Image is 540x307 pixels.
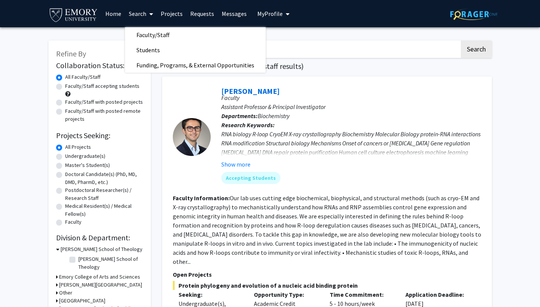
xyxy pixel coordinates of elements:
mat-chip: Accepting Students [221,172,280,184]
a: Search [125,0,157,27]
b: Faculty Information: [173,194,230,202]
h1: Page of ( total faculty/staff results) [162,62,492,71]
h2: Division & Department: [56,233,143,242]
label: Medical Resident(s) / Medical Fellow(s) [65,202,143,218]
h2: Collaboration Status: [56,61,143,70]
h3: [PERSON_NAME][GEOGRAPHIC_DATA] [59,281,142,289]
b: Research Keywords: [221,121,275,129]
label: Faculty/Staff with posted projects [65,98,143,106]
div: RNA biology R-loop CryoEM X-ray crystallography Biochemistry Molecular Biology protein-RNA intera... [221,129,481,166]
span: My Profile [257,10,283,17]
label: Postdoctoral Researcher(s) / Research Staff [65,186,143,202]
label: [PERSON_NAME] School of Theology [78,255,141,271]
span: Students [125,42,171,58]
p: Open Projects [173,270,481,279]
p: Seeking: [178,290,243,299]
a: Faculty/Staff [125,29,266,41]
a: Home [102,0,125,27]
p: Opportunity Type: [254,290,318,299]
label: Faculty/Staff with posted remote projects [65,107,143,123]
a: Students [125,44,266,56]
b: Departments: [221,112,258,120]
input: Search Keywords [162,41,460,58]
button: Show more [221,160,250,169]
img: Emory University Logo [49,6,99,23]
a: Requests [186,0,218,27]
p: Time Commitment: [330,290,394,299]
a: [PERSON_NAME] [221,86,280,96]
span: Refine By [56,49,86,58]
h2: Projects Seeking: [56,131,143,140]
h3: Other [59,289,72,297]
a: Funding, Programs, & External Opportunities [125,59,266,71]
img: ForagerOne Logo [450,8,498,20]
span: Biochemistry [258,112,290,120]
a: Projects [157,0,186,27]
span: Faculty/Staff [125,27,181,42]
p: Faculty [221,93,481,102]
label: Master's Student(s) [65,161,110,169]
fg-read-more: Our lab uses cutting edge biochemical, biophysical, and structural methods (such as cryo-EM and X... [173,194,481,265]
label: Faculty [65,218,81,226]
a: Messages [218,0,250,27]
h3: [PERSON_NAME] School of Theology [61,245,142,253]
span: Protein phylogeny and evolution of a nucleic acid binding protein [173,281,481,290]
label: Faculty/Staff accepting students [65,82,139,90]
button: Search [461,41,492,58]
label: Undergraduate(s) [65,152,105,160]
p: Assistant Professor & Principal Investigator [221,102,481,111]
span: Funding, Programs, & External Opportunities [125,58,266,73]
label: All Projects [65,143,91,151]
h3: [GEOGRAPHIC_DATA] [59,297,105,305]
h3: Emory College of Arts and Sciences [59,273,140,281]
iframe: Chat [6,273,32,301]
label: All Faculty/Staff [65,73,100,81]
label: Doctoral Candidate(s) (PhD, MD, DMD, PharmD, etc.) [65,170,143,186]
p: Application Deadline: [405,290,470,299]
